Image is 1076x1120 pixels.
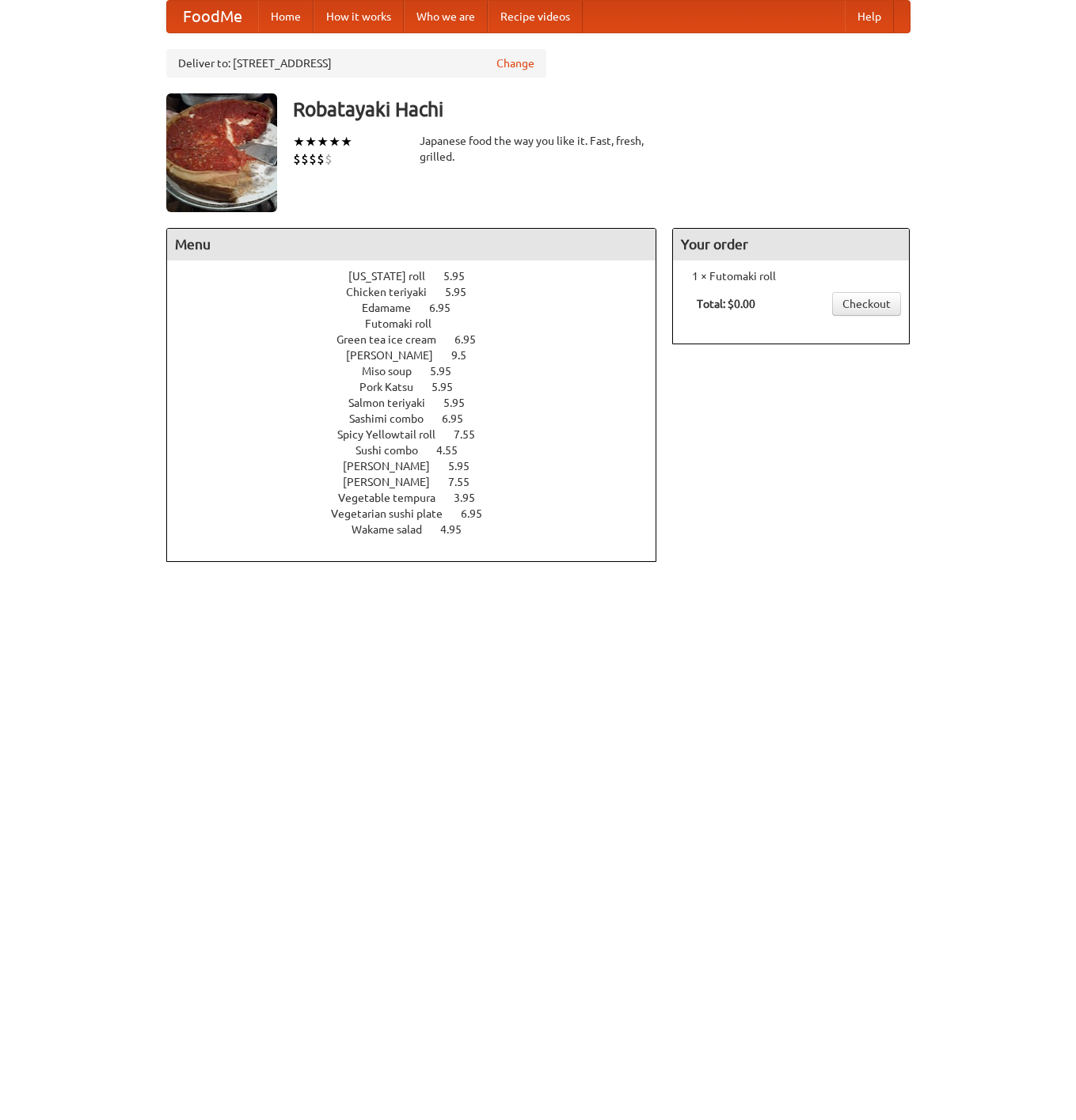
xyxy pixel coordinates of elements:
[338,492,504,504] a: Vegetable tempura 3.95
[352,523,491,536] a: Wakame salad 4.95
[362,302,427,314] span: Edamame
[845,1,894,32] a: Help
[337,428,451,441] span: Spicy Yellowtail roll
[343,476,446,488] span: [PERSON_NAME]
[348,270,441,283] span: [US_STATE] roll
[359,381,482,393] a: Pork Katsu 5.95
[454,428,491,441] span: 7.55
[301,150,309,168] li: $
[346,349,449,362] span: [PERSON_NAME]
[404,1,488,32] a: Who we are
[430,365,467,378] span: 5.95
[343,476,499,488] a: [PERSON_NAME] 7.55
[331,507,511,520] a: Vegetarian sushi plate 6.95
[348,397,494,409] a: Salmon teriyaki 5.95
[362,365,428,378] span: Miso soup
[461,507,498,520] span: 6.95
[832,292,901,316] a: Checkout
[496,55,534,71] a: Change
[329,133,340,150] li: ★
[448,476,485,488] span: 7.55
[440,523,477,536] span: 4.95
[317,150,325,168] li: $
[293,93,911,125] h3: Robatayaki Hachi
[348,397,441,409] span: Salmon teriyaki
[362,365,481,378] a: Miso soup 5.95
[673,229,909,260] h4: Your order
[293,150,301,168] li: $
[681,268,901,284] li: 1 × Futomaki roll
[454,333,492,346] span: 6.95
[429,302,466,314] span: 6.95
[349,412,439,425] span: Sashimi combo
[317,133,329,150] li: ★
[436,444,473,457] span: 4.55
[336,333,452,346] span: Green tea ice cream
[166,93,277,212] img: angular.jpg
[166,49,546,78] div: Deliver to: [STREET_ADDRESS]
[293,133,305,150] li: ★
[454,492,491,504] span: 3.95
[365,317,477,330] a: Futomaki roll
[365,317,447,330] span: Futomaki roll
[338,492,451,504] span: Vegetable tempura
[359,381,429,393] span: Pork Katsu
[331,507,458,520] span: Vegetarian sushi plate
[352,523,438,536] span: Wakame salad
[451,349,482,362] span: 9.5
[445,286,482,298] span: 5.95
[442,412,479,425] span: 6.95
[355,444,434,457] span: Sushi combo
[346,286,496,298] a: Chicken teriyaki 5.95
[432,381,469,393] span: 5.95
[167,1,258,32] a: FoodMe
[346,286,443,298] span: Chicken teriyaki
[258,1,314,32] a: Home
[448,460,485,473] span: 5.95
[420,133,657,165] div: Japanese food the way you like it. Fast, fresh, grilled.
[336,333,505,346] a: Green tea ice cream 6.95
[346,349,496,362] a: [PERSON_NAME] 9.5
[309,150,317,168] li: $
[325,150,333,168] li: $
[443,397,481,409] span: 5.95
[337,428,504,441] a: Spicy Yellowtail roll 7.55
[697,298,755,310] b: Total: $0.00
[167,229,656,260] h4: Menu
[340,133,352,150] li: ★
[443,270,481,283] span: 5.95
[343,460,446,473] span: [PERSON_NAME]
[362,302,480,314] a: Edamame 6.95
[488,1,583,32] a: Recipe videos
[349,412,492,425] a: Sashimi combo 6.95
[343,460,499,473] a: [PERSON_NAME] 5.95
[355,444,487,457] a: Sushi combo 4.55
[348,270,494,283] a: [US_STATE] roll 5.95
[305,133,317,150] li: ★
[314,1,404,32] a: How it works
